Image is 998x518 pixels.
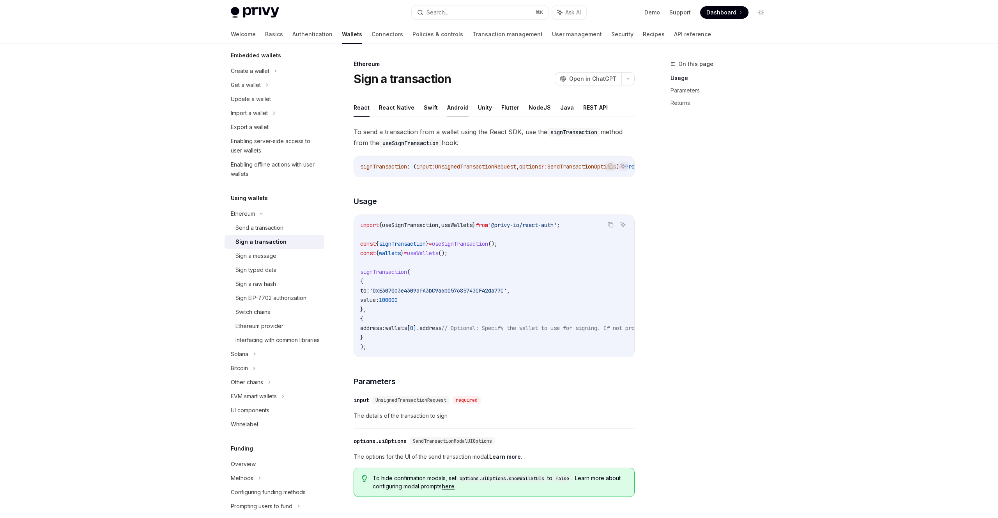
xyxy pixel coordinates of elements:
span: , [507,287,510,294]
div: Sign typed data [235,265,276,275]
a: Transaction management [472,25,543,44]
span: }, [360,306,366,313]
div: Interfacing with common libraries [235,335,320,345]
span: value: [360,296,379,303]
button: React Native [379,98,414,117]
span: const [360,250,376,257]
span: } [426,240,429,247]
code: options.uiOptions.showWalletUIs [457,475,547,483]
h5: Funding [231,444,253,453]
div: Sign EIP-7702 authorization [235,293,306,303]
span: { [360,278,363,285]
span: wallets [385,325,407,332]
a: Interfacing with common libraries [225,333,324,347]
span: To send a transaction from a wallet using the React SDK, use the method from the hook: [354,126,635,148]
button: Ask AI [552,5,586,20]
span: : [432,163,435,170]
div: options.uiOptions [354,437,407,445]
span: const [360,240,376,247]
span: ]. [413,325,419,332]
span: , [438,222,441,229]
div: Get a wallet [231,80,261,90]
span: ) [616,163,619,170]
span: input [416,163,432,170]
svg: Tip [362,475,367,482]
div: Methods [231,474,253,483]
code: useSignTransaction [379,139,442,147]
div: Overview [231,459,256,469]
div: required [453,396,481,404]
a: Dashboard [700,6,748,19]
h1: Sign a transaction [354,72,451,86]
div: Ethereum [354,60,635,68]
a: Usage [671,72,773,84]
span: Usage [354,196,377,207]
span: '@privy-io/react-auth' [488,222,557,229]
span: UnsignedTransactionRequest [435,163,516,170]
button: Open in ChatGPT [555,72,621,85]
a: Sign a raw hash [225,277,324,291]
a: Configuring funding methods [225,485,324,499]
div: Sign a message [235,251,276,261]
button: NodeJS [529,98,551,117]
span: { [376,240,379,247]
a: Enabling server-side access to user wallets [225,134,324,158]
a: Recipes [643,25,665,44]
span: Open in ChatGPT [569,75,617,83]
span: To hide confirmation modals, set to . Learn more about configuring modal prompts . [373,474,626,490]
button: Toggle dark mode [755,6,767,19]
span: useWallets [441,222,472,229]
a: Security [611,25,633,44]
span: Ask AI [565,9,581,16]
a: Basics [265,25,283,44]
span: useSignTransaction [432,240,488,247]
span: address: [360,325,385,332]
button: Swift [424,98,438,117]
div: Prompting users to fund [231,502,292,511]
span: = [429,240,432,247]
span: On this page [678,59,713,69]
span: useSignTransaction [382,222,438,229]
span: wallets [379,250,401,257]
span: } [360,334,363,341]
code: false [552,475,572,483]
a: Wallets [342,25,362,44]
a: here [442,483,455,490]
button: REST API [583,98,608,117]
span: UnsignedTransactionRequest [375,397,446,403]
div: Import a wallet [231,108,268,118]
button: React [354,98,370,117]
span: ( [407,268,410,275]
button: Flutter [501,98,519,117]
span: // Optional: Specify the wallet to use for signing. If not provided, the first wallet will be used. [441,325,750,332]
a: Sign a message [225,249,324,263]
span: ⌘ K [535,9,543,16]
span: ; [557,222,560,229]
div: Bitcoin [231,364,248,373]
a: Sign a transaction [225,235,324,249]
a: API reference [674,25,711,44]
div: Enabling offline actions with user wallets [231,160,320,179]
span: The options for the UI of the send transaction modal. . [354,452,635,461]
span: SendTransactionOptions [547,163,616,170]
a: User management [552,25,602,44]
div: Switch chains [235,307,270,317]
span: Dashboard [706,9,736,16]
div: input [354,396,369,404]
a: Switch chains [225,305,324,319]
div: EVM smart wallets [231,392,277,401]
button: Android [447,98,469,117]
div: Search... [426,8,448,17]
div: Other chains [231,378,263,387]
button: Ask AI [618,161,628,171]
div: Update a wallet [231,94,271,104]
span: ?: [541,163,547,170]
button: Copy the contents from the code block [605,161,616,171]
a: Sign typed data [225,263,324,277]
span: signTransaction [360,163,407,170]
span: 0 [410,325,413,332]
span: (); [438,250,448,257]
span: from [476,222,488,229]
span: , [516,163,519,170]
a: Returns [671,97,773,109]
